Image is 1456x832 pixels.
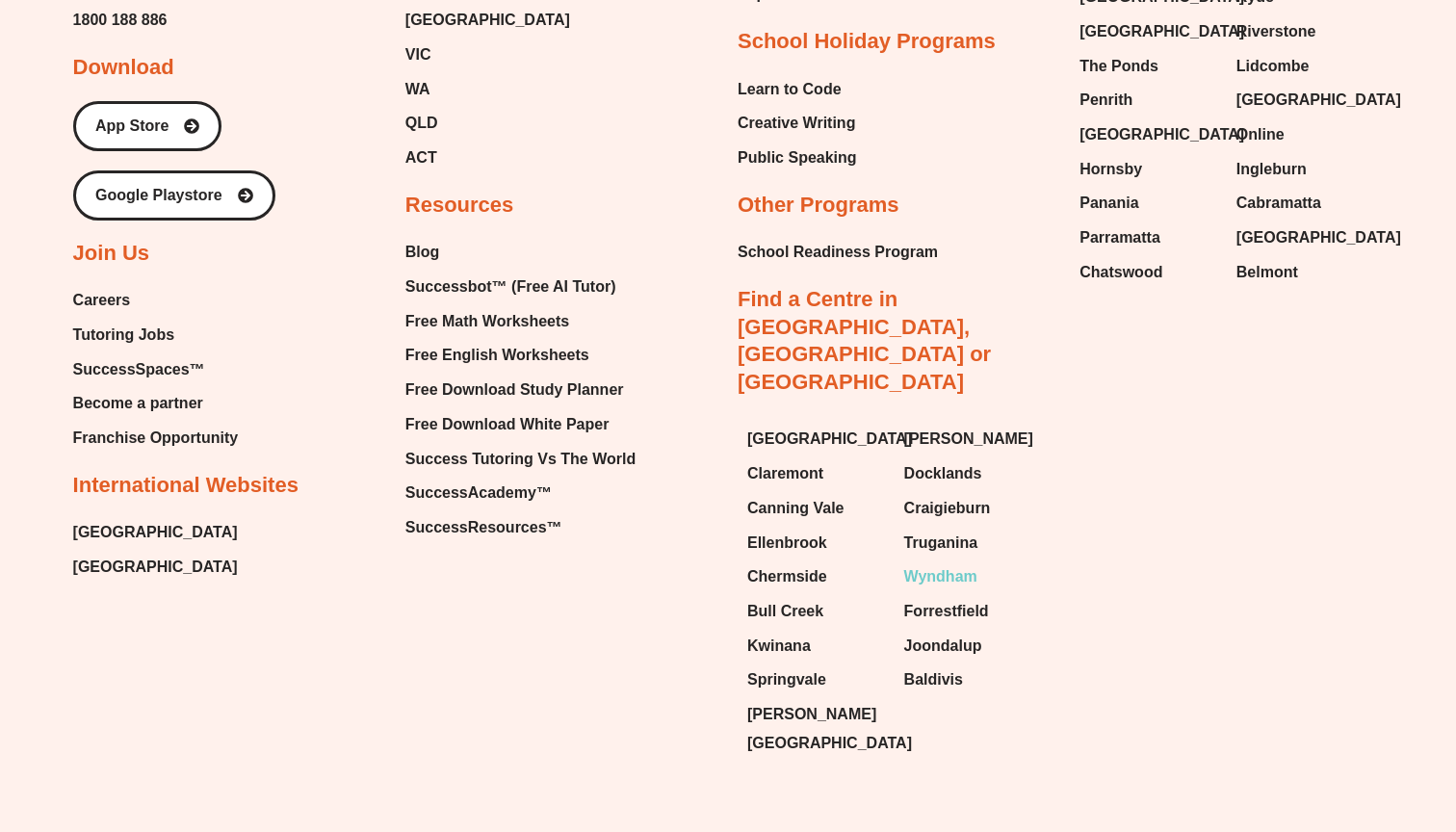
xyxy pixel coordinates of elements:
[1236,155,1374,184] a: Ingleburn
[73,321,239,350] a: Tutoring Jobs
[904,459,982,488] span: Docklands
[738,75,857,104] a: Learn to Code
[738,287,991,394] a: Find a Centre in [GEOGRAPHIC_DATA], [GEOGRAPHIC_DATA] or [GEOGRAPHIC_DATA]
[904,529,1042,558] a: Truganina
[405,238,636,267] a: Blog
[405,273,636,301] a: Successbot™ (Free AI Tutor)
[1236,120,1374,149] a: Online
[405,238,440,267] span: Blog
[405,273,616,301] span: Successbot™ (Free AI Tutor)
[747,665,826,694] span: Springvale
[405,479,552,507] span: SuccessAcademy™
[747,425,885,454] a: [GEOGRAPHIC_DATA]
[747,597,823,626] span: Bull Creek
[405,143,437,172] span: ACT
[1079,52,1158,81] span: The Ponds
[738,109,855,138] span: Creative Writing
[405,445,636,474] span: Success Tutoring Vs The World
[1079,17,1244,46] span: [GEOGRAPHIC_DATA]
[1079,17,1217,46] a: [GEOGRAPHIC_DATA]
[405,40,431,69] span: VIC
[747,494,844,523] span: Canning Vale
[904,665,963,694] span: Baldivis
[1079,52,1217,81] a: The Ponds
[738,238,938,267] a: School Readiness Program
[1236,189,1374,218] a: Cabramatta
[904,494,1042,523] a: Craigieburn
[405,307,569,336] span: Free Math Worksheets
[73,355,205,384] span: SuccessSpaces™
[1236,189,1321,218] span: Cabramatta
[747,459,885,488] a: Claremont
[1079,258,1217,287] a: Chatswood
[738,75,842,104] span: Learn to Code
[73,101,221,151] a: App Store
[904,562,1042,591] a: Wyndham
[1236,86,1374,115] a: [GEOGRAPHIC_DATA]
[1079,189,1217,218] a: Panania
[405,6,570,35] a: [GEOGRAPHIC_DATA]
[738,109,857,138] a: Creative Writing
[73,286,131,315] span: Careers
[1236,52,1374,81] a: Lidcombe
[747,494,885,523] a: Canning Vale
[73,240,149,268] h2: Join Us
[747,632,885,661] a: Kwinana
[405,513,562,542] span: SuccessResources™
[904,425,1033,454] span: [PERSON_NAME]
[1079,258,1162,287] span: Chatswood
[73,54,174,82] h2: Download
[738,28,996,56] h2: School Holiday Programs
[1079,223,1217,252] a: Parramatta
[1236,258,1298,287] span: Belmont
[73,472,299,500] h2: International Websites
[73,424,239,453] a: Franchise Opportunity
[405,307,636,336] a: Free Math Worksheets
[73,321,174,350] span: Tutoring Jobs
[738,143,857,172] a: Public Speaking
[1236,52,1310,81] span: Lidcombe
[747,425,912,454] span: [GEOGRAPHIC_DATA]
[1236,17,1374,46] a: Riverstone
[405,109,438,138] span: QLD
[405,341,589,370] span: Free English Worksheets
[904,632,982,661] span: Joondalup
[747,529,885,558] a: Ellenbrook
[405,376,624,404] span: Free Download Study Planner
[73,553,238,582] a: [GEOGRAPHIC_DATA]
[747,665,885,694] a: Springvale
[747,562,827,591] span: Chermside
[405,376,636,404] a: Free Download Study Planner
[1236,120,1285,149] span: Online
[73,389,239,418] a: Become a partner
[405,143,570,172] a: ACT
[904,665,1042,694] a: Baldivis
[1236,223,1401,252] span: [GEOGRAPHIC_DATA]
[747,632,811,661] span: Kwinana
[95,118,169,134] span: App Store
[73,170,275,221] a: Google Playstore
[1236,258,1374,287] a: Belmont
[904,459,1042,488] a: Docklands
[747,700,912,757] span: [PERSON_NAME][GEOGRAPHIC_DATA]
[405,410,636,439] a: Free Download White Paper
[747,459,823,488] span: Claremont
[73,6,168,35] span: 1800 188 886
[405,513,636,542] a: SuccessResources™
[1126,614,1456,832] iframe: Chat Widget
[73,286,239,315] a: Careers
[904,494,991,523] span: Craigieburn
[1079,120,1217,149] a: [GEOGRAPHIC_DATA]
[405,109,570,138] a: QLD
[95,188,222,203] span: Google Playstore
[73,518,238,547] a: [GEOGRAPHIC_DATA]
[405,75,570,104] a: WA
[1079,223,1160,252] span: Parramatta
